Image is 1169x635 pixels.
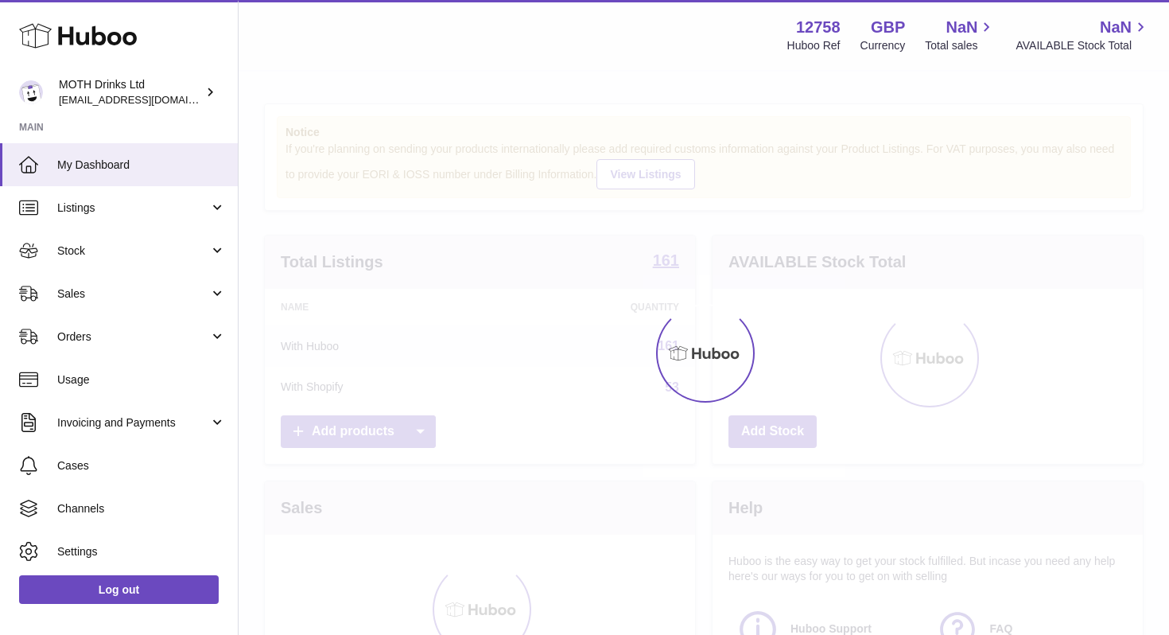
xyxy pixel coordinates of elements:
[57,372,226,388] span: Usage
[1016,17,1150,53] a: NaN AVAILABLE Stock Total
[925,38,996,53] span: Total sales
[57,501,226,516] span: Channels
[57,544,226,559] span: Settings
[1100,17,1132,38] span: NaN
[1016,38,1150,53] span: AVAILABLE Stock Total
[57,286,209,302] span: Sales
[796,17,841,38] strong: 12758
[57,201,209,216] span: Listings
[57,415,209,430] span: Invoicing and Payments
[925,17,996,53] a: NaN Total sales
[860,38,906,53] div: Currency
[59,93,234,106] span: [EMAIL_ADDRESS][DOMAIN_NAME]
[946,17,977,38] span: NaN
[57,329,209,345] span: Orders
[59,77,202,107] div: MOTH Drinks Ltd
[19,575,219,604] a: Log out
[57,243,209,259] span: Stock
[57,158,226,173] span: My Dashboard
[871,17,905,38] strong: GBP
[19,80,43,104] img: orders@mothdrinks.com
[57,458,226,473] span: Cases
[787,38,841,53] div: Huboo Ref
